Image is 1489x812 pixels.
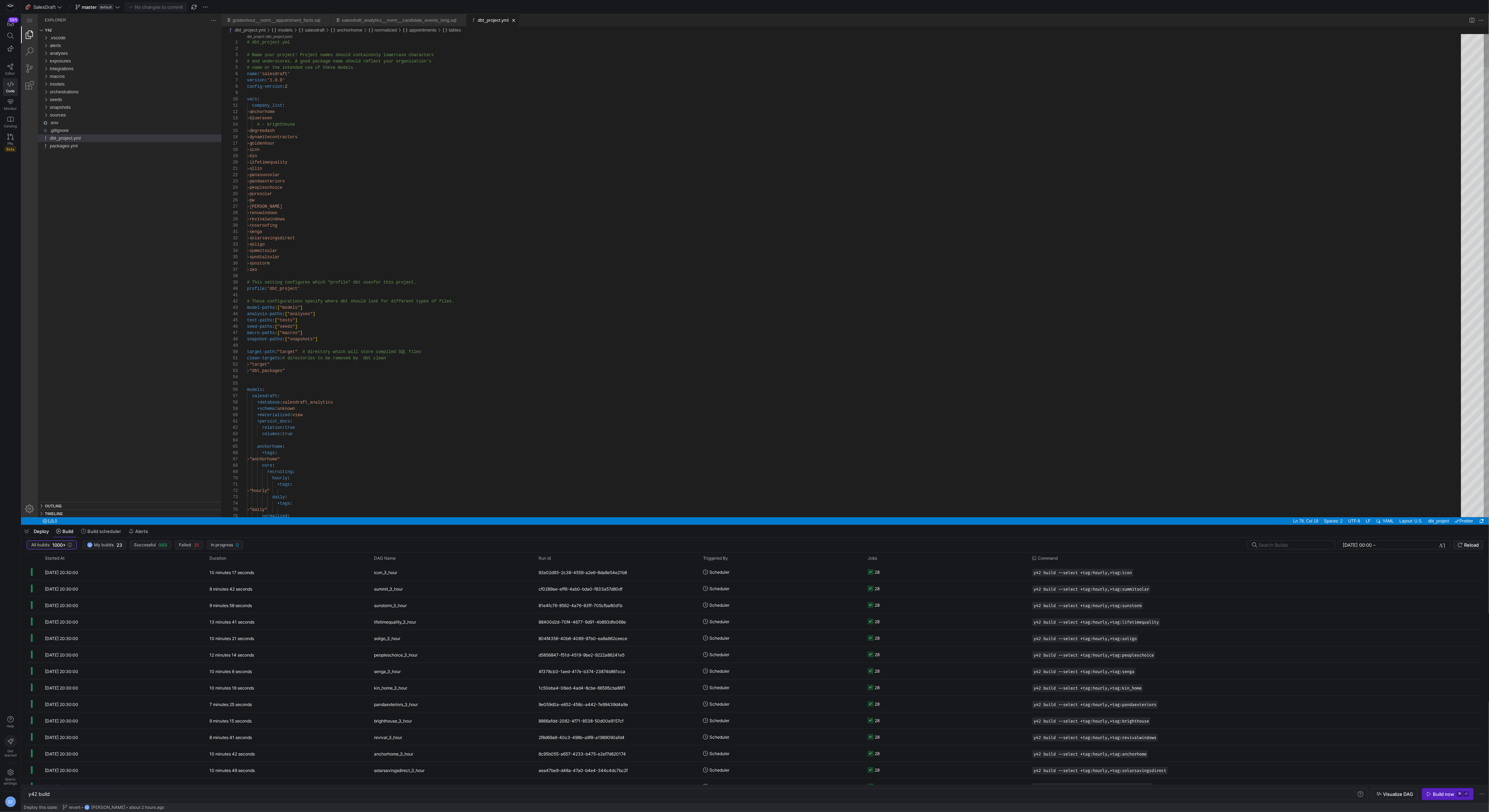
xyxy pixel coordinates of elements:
[226,39,350,44] span: # Name your project! Project names should contain
[388,13,415,19] span: appointments
[207,107,217,114] div: 14
[5,796,16,807] div: DZ
[228,165,264,170] span: pandaexteriors
[231,89,261,94] span: company_list
[17,120,200,128] div: dbt_project.yml
[534,712,699,728] div: 8866afdd-2082-4f71-8538-50d00e9157cf
[17,59,200,66] div: macros
[226,165,228,170] span: -
[129,805,164,810] span: about 2 hours ago
[352,45,410,50] span: ect your organization's
[374,564,397,581] span: icon_3_hour
[87,528,121,534] span: Build scheduler
[534,630,699,646] div: 804f4356-40b6-4089-97b0-ea8a662ceece
[1324,503,1342,511] div: UTF-8
[29,60,44,65] span: macros
[29,67,44,73] span: models
[174,540,203,550] button: Failed31
[6,71,15,75] span: Editor
[374,680,407,696] span: kin_home_3_hour
[1342,503,1353,511] div: LF
[207,51,217,57] div: 5
[226,140,228,145] span: -
[19,503,39,511] div: Errors: 1
[3,794,18,809] button: DZ
[226,70,261,75] span: config-version
[1258,542,1329,548] input: Search Builds
[374,581,403,597] span: summit_3_hour
[228,215,241,220] span: senga
[228,127,254,132] span: goldenhour
[212,4,299,9] a: goldenhour__norm__appointment_facts.sql
[4,749,16,757] span: Get started
[134,543,156,547] span: Successful
[126,525,151,537] button: Alerts
[1447,2,1455,10] li: Split Editor Right (⌘\) [⌥] Split Editor Down
[82,4,97,10] span: master
[226,209,228,214] span: -
[4,777,17,785] span: Space settings
[457,4,488,9] a: dbt_project.yml
[228,146,266,151] span: lifetimequality
[226,228,228,233] span: -
[3,78,18,96] a: Code
[17,51,200,59] div: integrations
[236,83,239,88] span: :
[29,106,38,111] span: .env
[29,43,200,51] div: /exposures
[29,75,58,80] span: orchestrations
[69,805,80,810] span: revert
[226,146,228,151] span: -
[27,540,77,550] button: All builds1000+
[24,496,42,504] h3: Timeline
[1301,503,1323,511] a: Spaces: 2
[29,29,40,34] span: alerts
[228,241,259,246] span: sundialsolar
[78,525,124,537] button: Build scheduler
[239,58,269,62] span: 'salesdraft'
[226,241,228,246] span: -
[374,647,418,663] span: peopleschoice_3_hour
[316,12,341,20] div: anchorhome (module)
[17,20,200,28] div: .vscode
[207,208,217,215] div: 30
[207,164,217,171] div: 23
[374,762,425,779] span: solarsavingsdirect_3_hour
[228,133,239,138] span: icon
[3,96,18,113] a: Monitor
[214,13,245,19] a: dbt_project.yml
[1361,503,1376,511] div: YAML
[17,28,200,35] div: alerts
[29,51,200,59] div: /integrations
[5,146,16,152] span: Beta
[207,38,217,44] div: 3
[435,3,445,10] ul: Tab actions
[226,190,228,195] span: -
[226,64,243,69] span: version
[226,26,269,31] span: # dbt_project.yml
[226,215,228,220] span: -
[26,5,31,9] span: 🏈
[321,4,435,9] a: salesdraft_analytics__norm__candidate_events_long.sql
[226,133,228,138] span: -
[226,58,236,62] span: name
[374,614,416,630] span: lifetimequality_3_hour
[207,25,217,32] div: 1
[17,105,200,113] div: .env
[29,74,200,82] div: /orchestrations
[29,121,60,127] span: dbt_project.yml
[135,528,148,534] span: Alerts
[52,542,66,548] span: 1000+
[228,184,233,189] span: pw
[1463,791,1469,797] kbd: ⏎
[261,70,264,75] span: :
[226,159,228,164] span: -
[207,57,217,63] div: 6
[207,114,217,120] div: 15
[94,543,114,547] span: My builds
[207,196,217,202] div: 28
[207,126,217,133] div: 17
[534,778,699,794] div: fc54fb04-4ac7-41b4-a8c8-ce9d7f0fcf57
[29,20,200,28] div: /.vscode
[207,88,217,95] div: 11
